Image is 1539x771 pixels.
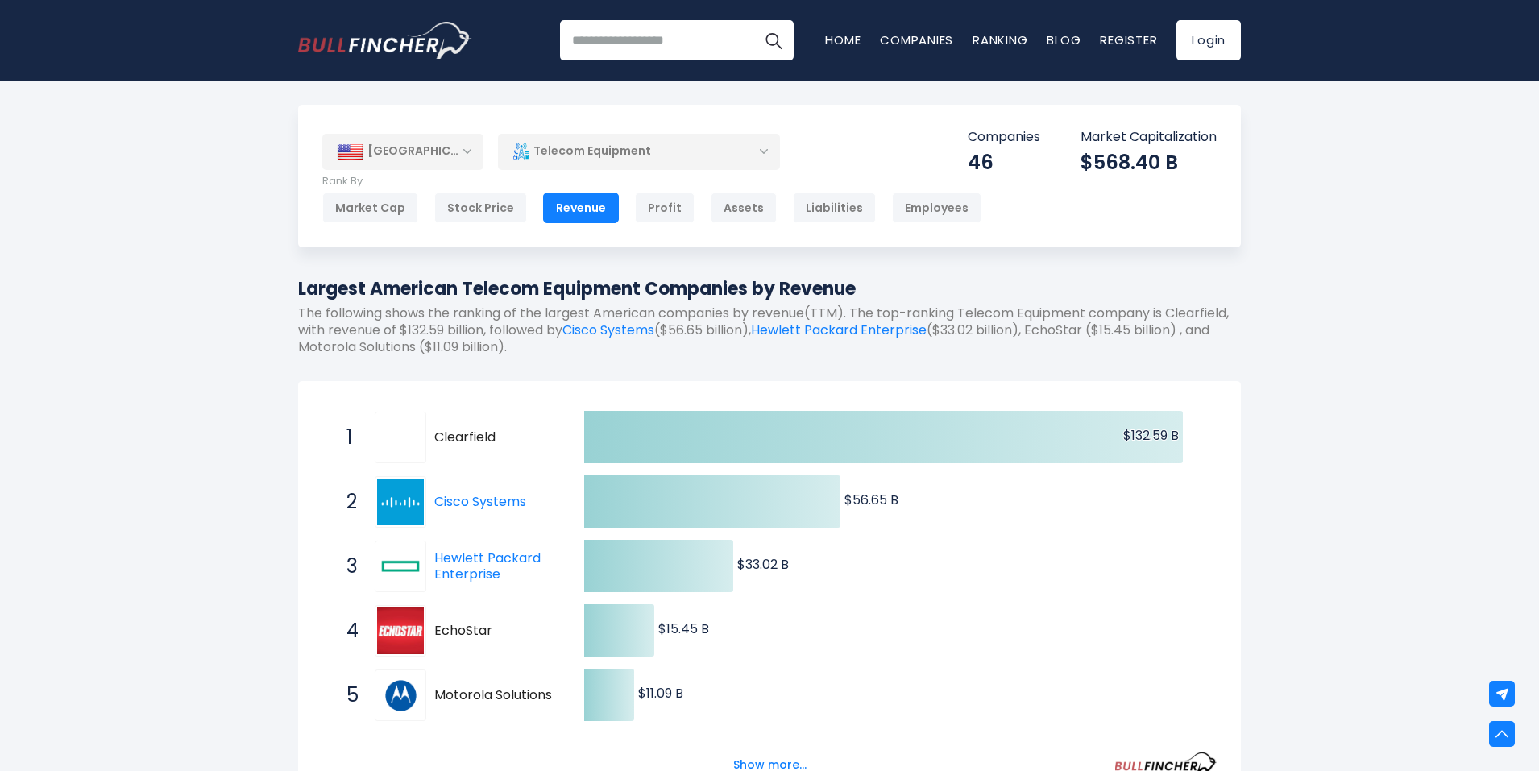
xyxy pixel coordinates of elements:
a: Blog [1047,31,1081,48]
a: Hewlett Packard Enterprise [751,321,927,339]
a: Home [825,31,861,48]
button: Search [753,20,794,60]
div: Liabilities [793,193,876,223]
img: Cisco Systems [377,479,424,525]
a: Cisco Systems [562,321,654,339]
span: Motorola Solutions [434,687,556,704]
a: Cisco Systems [375,476,434,528]
div: Stock Price [434,193,527,223]
img: Clearfield [377,414,424,461]
a: Companies [880,31,953,48]
a: Hewlett Packard Enterprise [375,541,434,592]
span: 1 [338,424,355,451]
div: Market Cap [322,193,418,223]
text: $33.02 B [737,555,789,574]
a: Go to homepage [298,22,471,59]
p: The following shows the ranking of the largest American companies by revenue(TTM). The top-rankin... [298,305,1241,355]
div: Profit [635,193,695,223]
p: Companies [968,129,1040,146]
span: 2 [338,488,355,516]
img: Motorola Solutions [377,672,424,719]
div: [GEOGRAPHIC_DATA] [322,134,483,169]
div: Revenue [543,193,619,223]
div: Assets [711,193,777,223]
text: $15.45 B [658,620,709,638]
text: $11.09 B [638,684,683,703]
a: Register [1100,31,1157,48]
span: 4 [338,617,355,645]
p: Market Capitalization [1081,129,1217,146]
div: Telecom Equipment [498,133,780,170]
span: EchoStar [434,623,556,640]
div: 46 [968,150,1040,175]
a: Hewlett Packard Enterprise [434,549,541,584]
span: 3 [338,553,355,580]
text: $132.59 B [1123,426,1179,445]
div: Employees [892,193,981,223]
img: Bullfincher logo [298,22,472,59]
img: Hewlett Packard Enterprise [377,543,424,590]
a: Login [1176,20,1241,60]
p: Rank By [322,175,981,189]
div: $568.40 B [1081,150,1217,175]
a: Ranking [973,31,1027,48]
text: $56.65 B [844,491,898,509]
img: EchoStar [377,607,424,654]
span: 5 [338,682,355,709]
a: Cisco Systems [434,492,526,511]
span: Clearfield [434,429,556,446]
h1: Largest American Telecom Equipment Companies by Revenue [298,276,1241,302]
